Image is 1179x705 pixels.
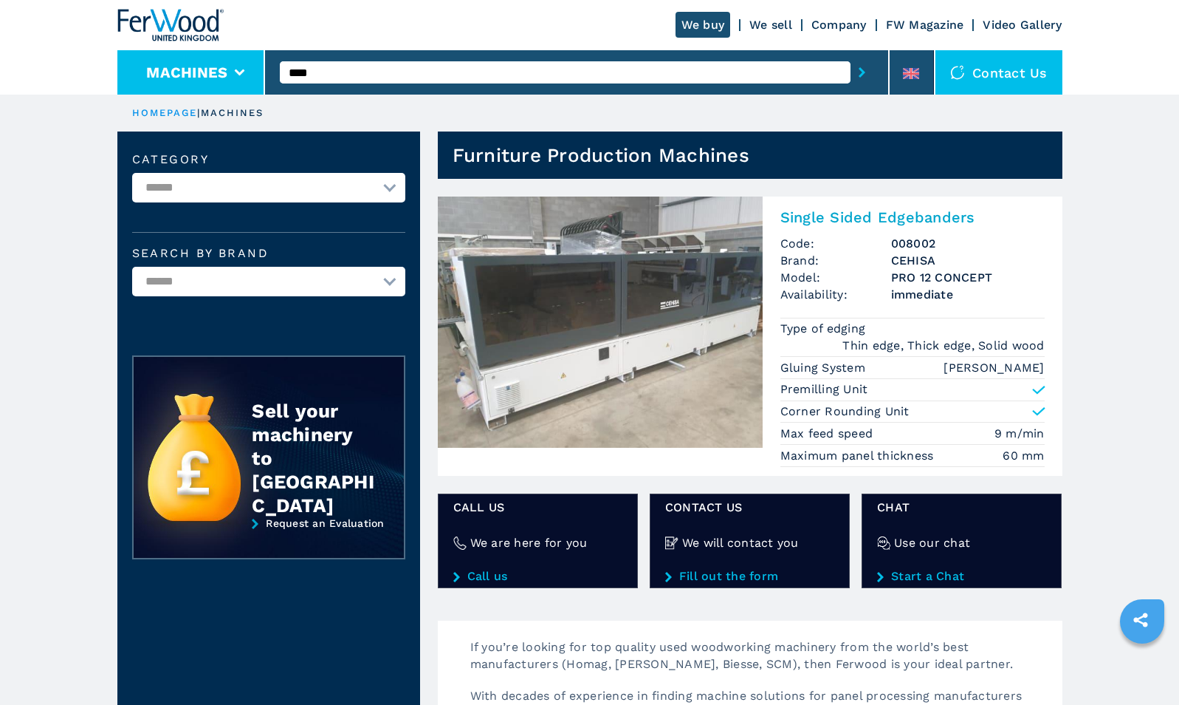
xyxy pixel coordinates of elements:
[850,55,873,89] button: submit-button
[780,235,891,252] span: Code:
[117,9,224,41] img: Ferwood
[886,18,964,32] a: FW Magazine
[780,286,891,303] span: Availability:
[950,65,965,80] img: Contact us
[1122,602,1159,638] a: sharethis
[780,448,938,464] p: Maximum panel thickness
[1003,447,1044,464] em: 60 mm
[146,64,227,81] button: Machines
[891,286,1045,303] span: immediate
[132,248,405,259] label: Search by brand
[780,321,870,337] p: Type of edging
[453,143,749,167] h1: Furniture Production Machines
[1116,638,1168,694] iframe: Chat
[894,534,970,551] h4: Use our chat
[780,208,1045,226] h2: Single Sided Edgebanders
[842,337,1044,354] em: Thin edge, Thick edge, Solid wood
[438,197,763,448] img: Single Sided Edgebanders CEHISA PRO 12 CONCEPT
[994,425,1045,442] em: 9 m/min
[132,107,198,118] a: HOMEPAGE
[780,403,910,420] p: Corner Rounding Unit
[682,534,799,551] h4: We will contact you
[438,197,1062,476] a: Single Sided Edgebanders CEHISA PRO 12 CONCEPTSingle Sided EdgebandersCode:008002Brand:CEHISAMode...
[891,235,1045,252] h3: 008002
[456,638,1062,687] p: If you’re looking for top quality used woodworking machinery from the world’s best manufacturers ...
[749,18,792,32] a: We sell
[453,537,467,550] img: We are here for you
[891,269,1045,286] h3: PRO 12 CONCEPT
[780,252,891,269] span: Brand:
[780,269,891,286] span: Model:
[891,252,1045,269] h3: CEHISA
[197,107,200,118] span: |
[453,499,622,516] span: Call us
[943,359,1044,376] em: [PERSON_NAME]
[811,18,867,32] a: Company
[453,570,622,583] a: Call us
[877,537,890,550] img: Use our chat
[780,360,870,376] p: Gluing System
[132,154,405,166] label: Category
[201,106,264,120] p: machines
[983,18,1062,32] a: Video Gallery
[470,534,588,551] h4: We are here for you
[665,537,678,550] img: We will contact you
[132,517,405,571] a: Request an Evaluation
[877,570,1046,583] a: Start a Chat
[780,426,877,442] p: Max feed speed
[252,399,374,517] div: Sell your machinery to [GEOGRAPHIC_DATA]
[935,50,1062,95] div: Contact us
[877,499,1046,516] span: CHAT
[665,499,834,516] span: CONTACT US
[676,12,731,38] a: We buy
[665,570,834,583] a: Fill out the form
[780,381,868,398] p: Premilling Unit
